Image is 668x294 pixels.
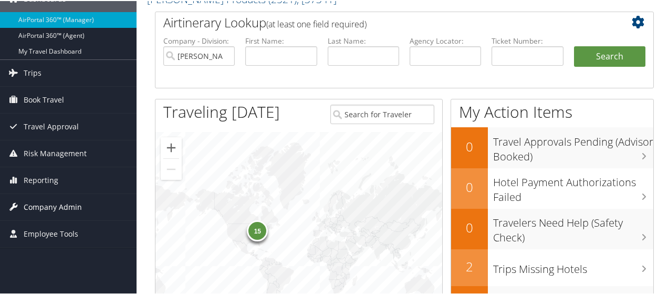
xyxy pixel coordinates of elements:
[574,45,645,66] button: Search
[451,137,488,155] h2: 0
[451,248,653,285] a: 2Trips Missing Hotels
[24,220,78,246] span: Employee Tools
[451,100,653,122] h1: My Action Items
[492,35,563,45] label: Ticket Number:
[163,13,604,31] h2: Airtinerary Lookup
[451,218,488,236] h2: 0
[410,35,481,45] label: Agency Locator:
[451,177,488,195] h2: 0
[24,59,41,85] span: Trips
[245,35,317,45] label: First Name:
[328,35,399,45] label: Last Name:
[451,167,653,208] a: 0Hotel Payment Authorizations Failed
[266,17,367,29] span: (at least one field required)
[24,166,58,192] span: Reporting
[451,208,653,248] a: 0Travelers Need Help (Safety Check)
[247,219,268,240] div: 15
[451,126,653,167] a: 0Travel Approvals Pending (Advisor Booked)
[163,100,280,122] h1: Traveling [DATE]
[24,86,64,112] span: Book Travel
[493,128,653,163] h3: Travel Approvals Pending (Advisor Booked)
[330,104,434,123] input: Search for Traveler
[161,158,182,179] button: Zoom out
[24,139,87,166] span: Risk Management
[493,256,653,276] h3: Trips Missing Hotels
[24,193,82,219] span: Company Admin
[24,113,79,139] span: Travel Approval
[163,35,235,45] label: Company - Division:
[451,257,488,275] h2: 2
[161,136,182,157] button: Zoom in
[493,169,653,204] h3: Hotel Payment Authorizations Failed
[493,209,653,244] h3: Travelers Need Help (Safety Check)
